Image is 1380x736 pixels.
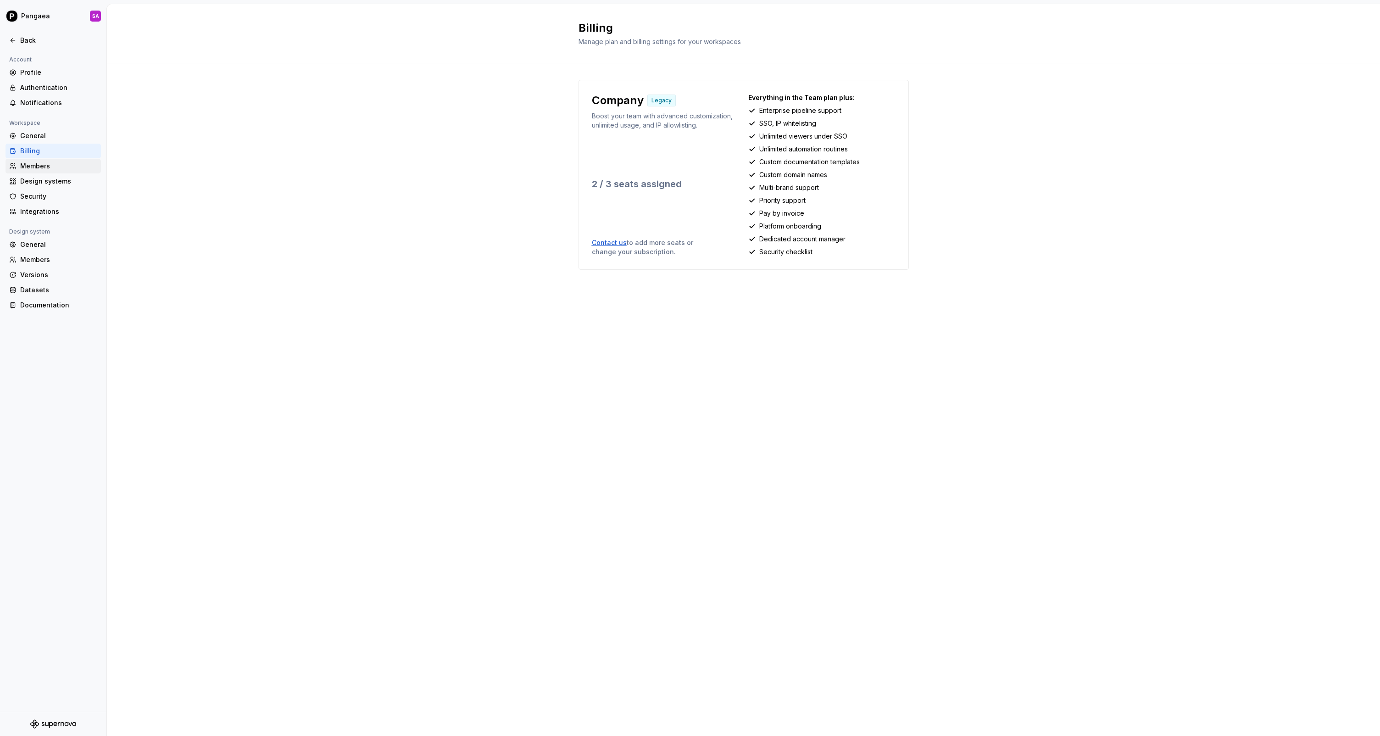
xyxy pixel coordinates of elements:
[92,12,99,20] div: SA
[6,128,101,143] a: General
[20,192,97,201] div: Security
[6,252,101,267] a: Members
[20,207,97,216] div: Integrations
[6,95,101,110] a: Notifications
[6,298,101,312] a: Documentation
[30,719,76,729] svg: Supernova Logo
[759,145,848,154] p: Unlimited automation routines
[592,178,739,190] p: 2 / 3 seats assigned
[20,285,97,295] div: Datasets
[759,157,860,167] p: Custom documentation templates
[20,68,97,77] div: Profile
[759,196,806,205] p: Priority support
[748,93,896,102] p: Everything in the Team plan plus:
[6,33,101,48] a: Back
[2,6,105,26] button: PangaeaSA
[6,54,35,65] div: Account
[20,301,97,310] div: Documentation
[20,162,97,171] div: Members
[759,170,827,179] p: Custom domain names
[20,177,97,186] div: Design systems
[6,189,101,204] a: Security
[759,234,846,244] p: Dedicated account manager
[759,119,816,128] p: SSO, IP whitelisting
[759,247,812,256] p: Security checklist
[579,38,741,45] span: Manage plan and billing settings for your workspaces
[6,65,101,80] a: Profile
[6,117,44,128] div: Workspace
[21,11,50,21] div: Pangaea
[6,159,101,173] a: Members
[6,237,101,252] a: General
[20,146,97,156] div: Billing
[6,268,101,282] a: Versions
[6,174,101,189] a: Design systems
[20,240,97,249] div: General
[20,83,97,92] div: Authentication
[6,283,101,297] a: Datasets
[759,132,847,141] p: Unlimited viewers under SSO
[6,80,101,95] a: Authentication
[6,11,17,22] img: 446cae62-3891-4412-afa7-321a93fc498b.png
[647,95,676,106] div: Legacy
[759,209,804,218] p: Pay by invoice
[20,255,97,264] div: Members
[759,222,821,231] p: Platform onboarding
[759,183,819,192] p: Multi-brand support
[592,112,739,130] p: Boost your team with advanced customization, unlimited usage, and IP allowlisting.
[6,144,101,158] a: Billing
[592,93,644,108] p: Company
[759,106,841,115] p: Enterprise pipeline support
[6,226,54,237] div: Design system
[20,131,97,140] div: General
[592,239,627,246] a: Contact us
[20,36,97,45] div: Back
[20,98,97,107] div: Notifications
[20,270,97,279] div: Versions
[592,238,717,256] p: to add more seats or change your subscription.
[6,204,101,219] a: Integrations
[579,21,898,35] h2: Billing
